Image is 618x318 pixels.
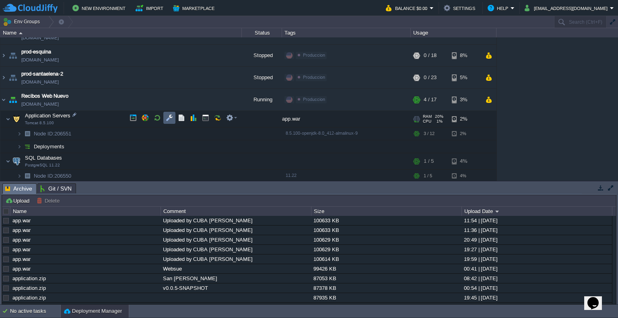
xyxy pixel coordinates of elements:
a: application.zip [12,295,46,301]
div: 100633 KB [311,226,461,235]
span: Produccion [303,53,325,57]
span: Produccion [303,97,325,102]
img: AMDAwAAAACH5BAEAAAAALAAAAAABAAEAAAICRAEAOw== [17,140,22,153]
div: Running [242,89,282,111]
div: 4% [452,170,478,182]
span: 11.22 [286,173,297,178]
span: 206550 [33,172,72,179]
div: 19:45 | [DATE] [462,293,612,302]
span: RAM [423,114,432,119]
button: New Environment [72,3,128,13]
img: AMDAwAAAACH5BAEAAAAALAAAAAABAAEAAAICRAEAOw== [7,89,19,111]
div: Upload Date [462,207,612,216]
iframe: chat widget [584,286,610,310]
div: Uploaded by CUBA [PERSON_NAME] [161,235,311,244]
div: 87170 KB [311,303,461,312]
div: Usage [411,28,496,37]
div: 1 / 5 [424,153,434,169]
div: Tags [282,28,410,37]
span: Node ID: [34,173,54,179]
span: Application Servers [24,112,72,119]
div: 19:59 | [DATE] [462,254,612,264]
div: app.war [282,111,411,127]
span: 20% [435,114,443,119]
div: 4 / 17 [424,89,437,111]
button: Marketplace [173,3,217,13]
div: 100633 KB [311,216,461,225]
a: app.war [12,217,31,224]
img: AMDAwAAAACH5BAEAAAAALAAAAAABAAEAAAICRAEAOw== [0,67,7,88]
div: 00:54 | [DATE] [462,283,612,293]
img: AMDAwAAAACH5BAEAAAAALAAAAAABAAEAAAICRAEAOw== [22,127,33,140]
span: 206551 [33,130,72,137]
span: 8.5.100-openjdk-8.0_412-almalinux-9 [286,131,358,135]
span: Archive [5,184,32,194]
img: AMDAwAAAACH5BAEAAAAALAAAAAABAAEAAAICRAEAOw== [0,89,7,111]
div: Comment [161,207,311,216]
a: Deployments [33,143,66,150]
div: 87053 KB [311,274,461,283]
div: 13:05 | [DATE] [462,303,612,312]
a: Node ID:206551 [33,130,72,137]
div: 99426 KB [311,264,461,273]
button: Settings [444,3,478,13]
button: Upload [5,197,32,204]
img: AMDAwAAAACH5BAEAAAAALAAAAAABAAEAAAICRAEAOw== [22,170,33,182]
div: 0 / 18 [424,45,437,66]
a: Application ServersTomcat 8.5.100 [24,113,72,119]
a: [DOMAIN_NAME] [21,78,59,86]
a: [DOMAIN_NAME] [21,100,59,108]
div: No active tasks [10,305,60,318]
button: Import [136,3,166,13]
span: Recibos Web Nuevo [21,92,68,100]
div: Websue [161,264,311,273]
span: Git / SVN [40,184,72,193]
button: [EMAIL_ADDRESS][DOMAIN_NAME] [525,3,610,13]
img: AMDAwAAAACH5BAEAAAAALAAAAAABAAEAAAICRAEAOw== [19,32,23,34]
a: [DOMAIN_NAME] [21,34,59,42]
button: Deployment Manager [64,307,122,315]
div: 87378 KB [311,283,461,293]
span: Tomcat 8.5.100 [25,121,54,125]
div: Status [242,28,282,37]
img: AMDAwAAAACH5BAEAAAAALAAAAAABAAEAAAICRAEAOw== [0,45,7,66]
div: 100629 KB [311,245,461,254]
img: AMDAwAAAACH5BAEAAAAALAAAAAABAAEAAAICRAEAOw== [7,45,19,66]
a: prod-esquina [21,48,51,56]
div: 00:41 | [DATE] [462,264,612,273]
img: AMDAwAAAACH5BAEAAAAALAAAAAABAAEAAAICRAEAOw== [11,153,22,169]
a: app.war [12,256,31,262]
div: Stopped [242,45,282,66]
a: prod-santaelena-2 [21,70,63,78]
a: application.zip [12,285,46,291]
span: CPU [423,119,431,124]
div: 2% [452,111,478,127]
div: Name [11,207,161,216]
img: AMDAwAAAACH5BAEAAAAALAAAAAABAAEAAAICRAEAOw== [6,111,10,127]
span: Produccion [303,75,325,80]
div: 4% [452,153,478,169]
div: San [PERSON_NAME] [161,274,311,283]
a: app.war [12,237,31,243]
img: AMDAwAAAACH5BAEAAAAALAAAAAABAAEAAAICRAEAOw== [7,67,19,88]
button: Help [488,3,511,13]
div: 08:42 | [DATE] [462,274,612,283]
img: AMDAwAAAACH5BAEAAAAALAAAAAABAAEAAAICRAEAOw== [6,153,10,169]
div: Uploaded by CUBA [PERSON_NAME] [161,254,311,264]
button: Delete [37,197,62,204]
div: Stopped [242,67,282,88]
span: Node ID: [34,131,54,137]
div: 20:49 | [DATE] [462,235,612,244]
a: SQL DatabasesPostgreSQL 11.22 [24,155,63,161]
button: Env Groups [3,16,43,27]
div: 0 / 23 [424,67,437,88]
div: 5% [452,67,478,88]
span: PostgreSQL 11.22 [25,163,60,168]
div: 2% [452,127,478,140]
div: 87935 KB [311,293,461,302]
div: 1 / 5 [424,170,432,182]
div: 3% [452,89,478,111]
